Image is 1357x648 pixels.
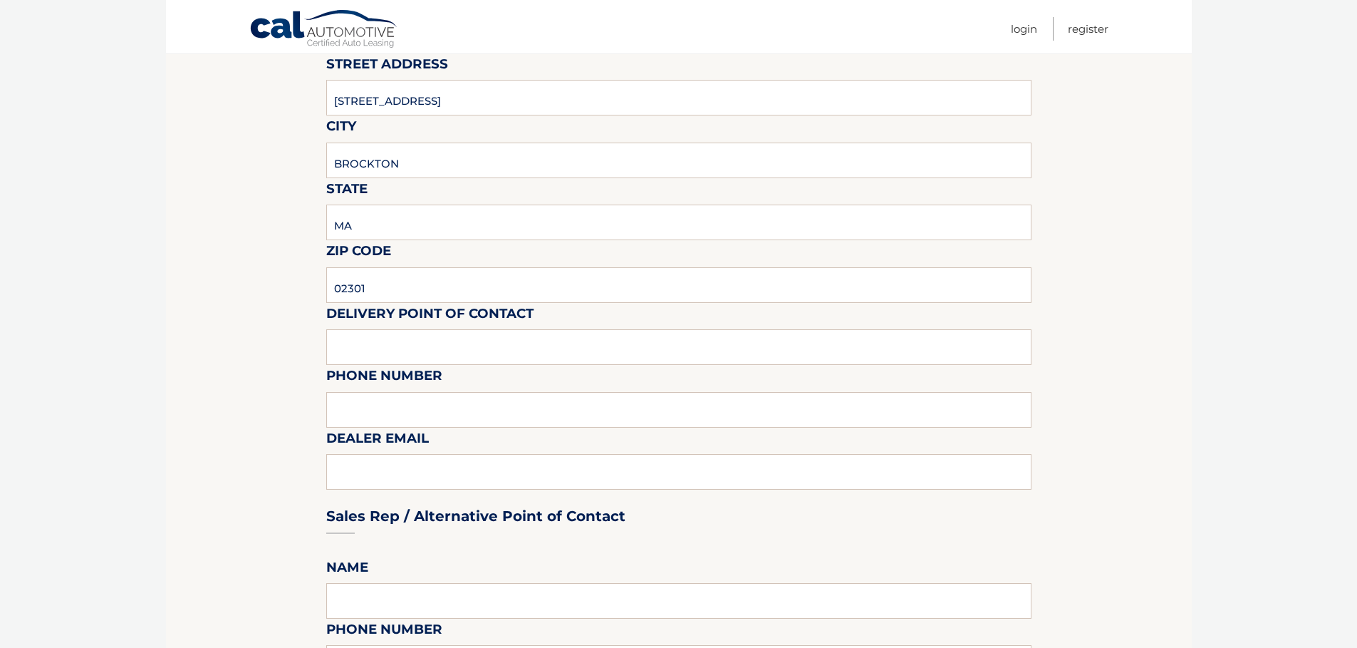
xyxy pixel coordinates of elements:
label: Street Address [326,53,448,80]
label: Phone Number [326,365,442,391]
label: State [326,178,368,205]
a: Cal Automotive [249,9,399,51]
a: Register [1068,17,1108,41]
label: City [326,115,356,142]
label: Delivery Point of Contact [326,303,534,329]
a: Login [1011,17,1037,41]
label: Zip Code [326,240,391,267]
label: Dealer Email [326,428,429,454]
label: Name [326,557,368,583]
label: Phone Number [326,619,442,645]
h3: Sales Rep / Alternative Point of Contact [326,508,625,525]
